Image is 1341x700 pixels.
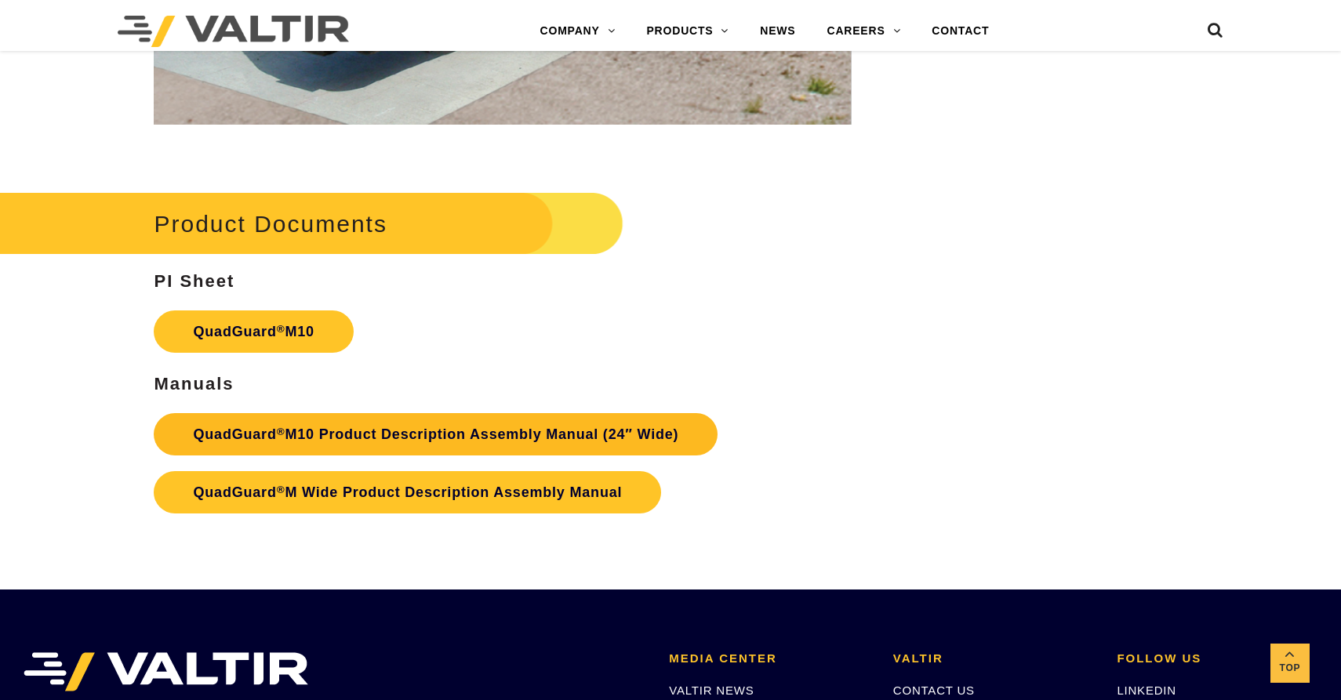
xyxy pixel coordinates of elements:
[1117,652,1317,666] h2: FOLLOW US
[811,16,916,47] a: CAREERS
[631,16,744,47] a: PRODUCTS
[893,652,1094,666] h2: VALTIR
[669,652,870,666] h2: MEDIA CENTER
[277,323,285,335] sup: ®
[24,652,308,691] img: VALTIR
[916,16,1005,47] a: CONTACT
[118,16,349,47] img: Valtir
[669,684,754,697] a: VALTIR NEWS
[277,484,285,495] sup: ®
[154,271,234,291] strong: PI Sheet
[525,16,631,47] a: COMPANY
[154,310,353,353] a: QuadGuard®M10
[1270,659,1310,677] span: Top
[1117,684,1176,697] a: LINKEDIN
[277,426,285,437] sup: ®
[154,374,234,394] strong: Manuals
[744,16,811,47] a: NEWS
[893,684,975,697] a: CONTACT US
[154,413,718,455] a: QuadGuard®M10 Product Description Assembly Manual (24″ Wide)
[1270,644,1310,683] a: Top
[154,471,661,513] a: QuadGuard®M Wide Product Description Assembly Manual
